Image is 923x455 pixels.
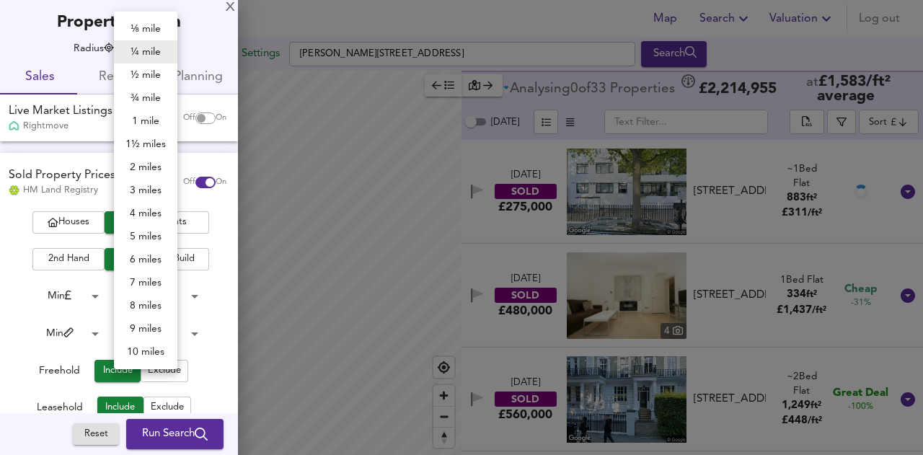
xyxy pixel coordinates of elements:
[114,156,177,179] li: 2 miles
[114,110,177,133] li: 1 mile
[114,133,177,156] li: 1½ miles
[114,87,177,110] li: ¾ mile
[114,340,177,363] li: 10 miles
[114,225,177,248] li: 5 miles
[114,63,177,87] li: ½ mile
[114,17,177,40] li: ⅛ mile
[114,317,177,340] li: 9 miles
[114,179,177,202] li: 3 miles
[114,294,177,317] li: 8 miles
[114,40,177,63] li: ¼ mile
[114,271,177,294] li: 7 miles
[114,202,177,225] li: 4 miles
[114,248,177,271] li: 6 miles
